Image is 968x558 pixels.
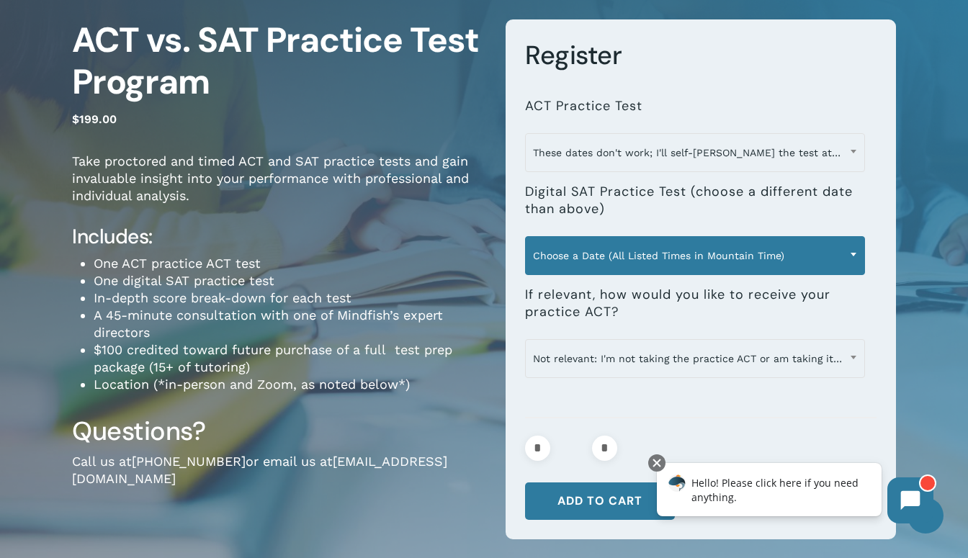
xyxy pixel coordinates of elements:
label: Digital SAT Practice Test (choose a different date than above) [525,184,865,217]
li: Location (*in-person and Zoom, as noted below*) [94,376,484,393]
iframe: Chatbot [642,451,948,538]
input: Product quantity [555,436,588,461]
span: These dates don't work; I'll self-proctor the test at home. [525,133,865,172]
label: If relevant, how would you like to receive your practice ACT? [525,287,865,320]
li: In-depth score break-down for each test [94,289,484,307]
li: A 45-minute consultation with one of Mindfish’s expert directors [94,307,484,341]
bdi: 199.00 [72,112,117,126]
a: [EMAIL_ADDRESS][DOMAIN_NAME] [72,454,447,486]
p: Call us at or email us at [72,453,484,507]
li: $100 credited toward future purchase of a full test prep package (15+ of tutoring) [94,341,484,376]
a: [PHONE_NUMBER] [132,454,246,469]
button: Add to cart [525,482,675,520]
span: These dates don't work; I'll self-proctor the test at home. [526,138,864,168]
h3: Questions? [72,415,484,448]
h4: Includes: [72,224,484,250]
p: Take proctored and timed ACT and SAT practice tests and gain invaluable insight into your perform... [72,153,484,224]
span: $ [72,112,79,126]
span: Not relevant: I'm not taking the practice ACT or am taking it in-person [525,339,865,378]
li: One digital SAT practice test [94,272,484,289]
h1: ACT vs. SAT Practice Test Program [72,19,484,103]
label: ACT Practice Test [525,98,642,114]
span: Not relevant: I'm not taking the practice ACT or am taking it in-person [526,343,864,374]
li: One ACT practice ACT test [94,255,484,272]
h3: Register [525,39,877,72]
span: Choose a Date (All Listed Times in Mountain Time) [525,236,865,275]
span: Choose a Date (All Listed Times in Mountain Time) [526,240,864,271]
